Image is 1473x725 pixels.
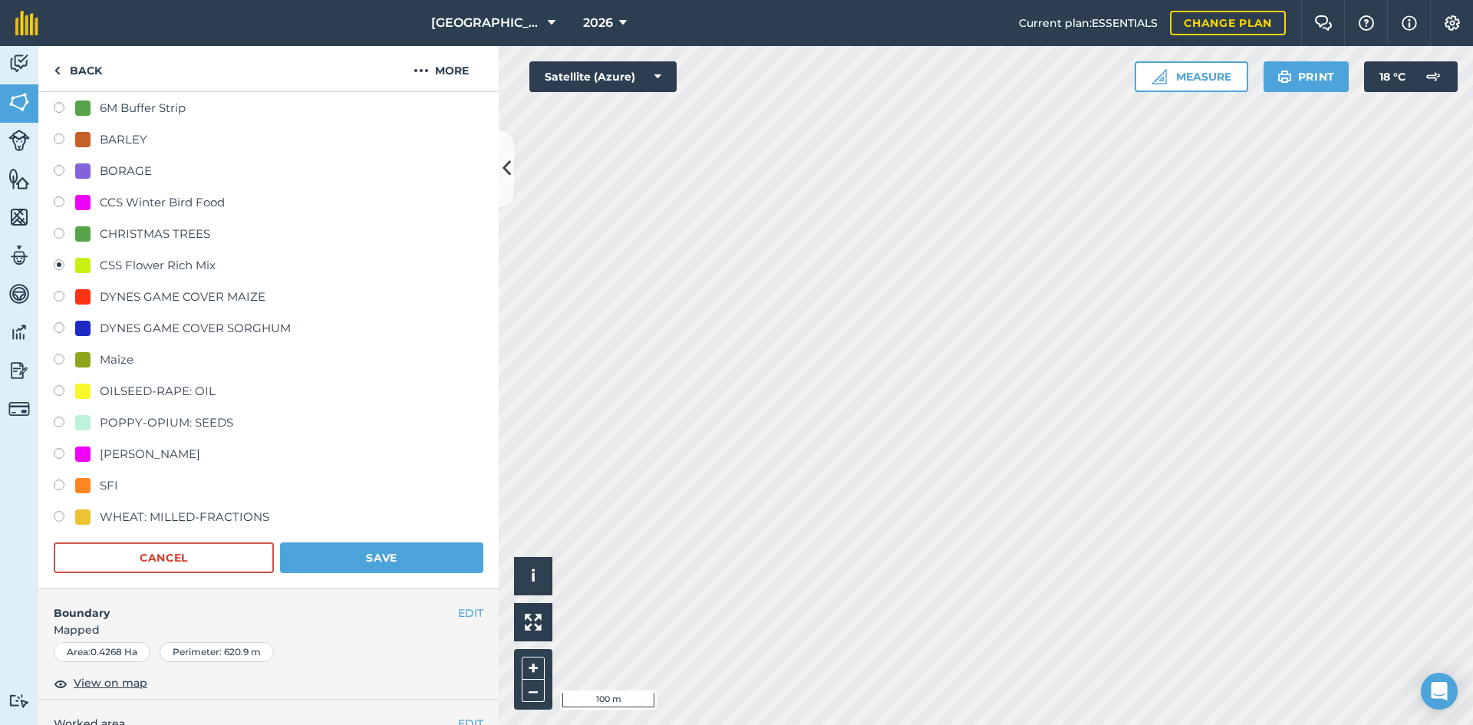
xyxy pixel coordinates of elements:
[1364,61,1458,92] button: 18 °C
[100,256,216,275] div: CSS Flower Rich Mix
[100,162,152,180] div: BORAGE
[1418,61,1448,92] img: svg+xml;base64,PD94bWwgdmVyc2lvbj0iMS4wIiBlbmNvZGluZz0idXRmLTgiPz4KPCEtLSBHZW5lcmF0b3I6IEFkb2JlIE...
[54,542,274,573] button: Cancel
[38,46,117,91] a: Back
[54,674,68,693] img: svg+xml;base64,PHN2ZyB4bWxucz0iaHR0cDovL3d3dy53My5vcmcvMjAwMC9zdmciIHdpZHRoPSIxOCIgaGVpZ2h0PSIyNC...
[8,52,30,75] img: svg+xml;base64,PD94bWwgdmVyc2lvbj0iMS4wIiBlbmNvZGluZz0idXRmLTgiPz4KPCEtLSBHZW5lcmF0b3I6IEFkb2JlIE...
[54,674,147,693] button: View on map
[1135,61,1248,92] button: Measure
[280,542,483,573] button: Save
[54,61,61,80] img: svg+xml;base64,PHN2ZyB4bWxucz0iaHR0cDovL3d3dy53My5vcmcvMjAwMC9zdmciIHdpZHRoPSI5IiBoZWlnaHQ9IjI0Ii...
[8,91,30,114] img: svg+xml;base64,PHN2ZyB4bWxucz0iaHR0cDovL3d3dy53My5vcmcvMjAwMC9zdmciIHdpZHRoPSI1NiIgaGVpZ2h0PSI2MC...
[100,351,133,369] div: Maize
[38,589,458,621] h4: Boundary
[522,657,545,680] button: +
[15,11,38,35] img: fieldmargin Logo
[1152,69,1167,84] img: Ruler icon
[8,244,30,267] img: svg+xml;base64,PD94bWwgdmVyc2lvbj0iMS4wIiBlbmNvZGluZz0idXRmLTgiPz4KPCEtLSBHZW5lcmF0b3I6IEFkb2JlIE...
[431,14,542,32] span: [GEOGRAPHIC_DATA]
[160,642,274,662] div: Perimeter : 620.9 m
[583,14,613,32] span: 2026
[8,282,30,305] img: svg+xml;base64,PD94bWwgdmVyc2lvbj0iMS4wIiBlbmNvZGluZz0idXRmLTgiPz4KPCEtLSBHZW5lcmF0b3I6IEFkb2JlIE...
[1019,15,1158,31] span: Current plan : ESSENTIALS
[100,414,233,432] div: POPPY-OPIUM: SEEDS
[74,674,147,691] span: View on map
[100,476,118,495] div: SFI
[100,508,269,526] div: WHEAT: MILLED-FRACTIONS
[525,614,542,631] img: Four arrows, one pointing top left, one top right, one bottom right and the last bottom left
[8,398,30,420] img: svg+xml;base64,PD94bWwgdmVyc2lvbj0iMS4wIiBlbmNvZGluZz0idXRmLTgiPz4KPCEtLSBHZW5lcmF0b3I6IEFkb2JlIE...
[414,61,429,80] img: svg+xml;base64,PHN2ZyB4bWxucz0iaHR0cDovL3d3dy53My5vcmcvMjAwMC9zdmciIHdpZHRoPSIyMCIgaGVpZ2h0PSIyNC...
[384,46,499,91] button: More
[100,445,200,463] div: [PERSON_NAME]
[1402,14,1417,32] img: svg+xml;base64,PHN2ZyB4bWxucz0iaHR0cDovL3d3dy53My5vcmcvMjAwMC9zdmciIHdpZHRoPSIxNyIgaGVpZ2h0PSIxNy...
[1379,61,1405,92] span: 18 ° C
[38,621,499,638] span: Mapped
[1357,15,1376,31] img: A question mark icon
[514,557,552,595] button: i
[1170,11,1286,35] a: Change plan
[458,605,483,621] button: EDIT
[1264,61,1349,92] button: Print
[100,130,147,149] div: BARLEY
[8,130,30,151] img: svg+xml;base64,PD94bWwgdmVyc2lvbj0iMS4wIiBlbmNvZGluZz0idXRmLTgiPz4KPCEtLSBHZW5lcmF0b3I6IEFkb2JlIE...
[531,566,535,585] span: i
[8,321,30,344] img: svg+xml;base64,PD94bWwgdmVyc2lvbj0iMS4wIiBlbmNvZGluZz0idXRmLTgiPz4KPCEtLSBHZW5lcmF0b3I6IEFkb2JlIE...
[100,319,291,338] div: DYNES GAME COVER SORGHUM
[8,694,30,708] img: svg+xml;base64,PD94bWwgdmVyc2lvbj0iMS4wIiBlbmNvZGluZz0idXRmLTgiPz4KPCEtLSBHZW5lcmF0b3I6IEFkb2JlIE...
[8,167,30,190] img: svg+xml;base64,PHN2ZyB4bWxucz0iaHR0cDovL3d3dy53My5vcmcvMjAwMC9zdmciIHdpZHRoPSI1NiIgaGVpZ2h0PSI2MC...
[1421,673,1458,710] div: Open Intercom Messenger
[54,642,150,662] div: Area : 0.4268 Ha
[1277,68,1292,86] img: svg+xml;base64,PHN2ZyB4bWxucz0iaHR0cDovL3d3dy53My5vcmcvMjAwMC9zdmciIHdpZHRoPSIxOSIgaGVpZ2h0PSIyNC...
[1443,15,1461,31] img: A cog icon
[100,288,265,306] div: DYNES GAME COVER MAIZE
[522,680,545,702] button: –
[100,193,225,212] div: CCS Winter Bird Food
[1314,15,1333,31] img: Two speech bubbles overlapping with the left bubble in the forefront
[100,225,210,243] div: CHRISTMAS TREES
[8,206,30,229] img: svg+xml;base64,PHN2ZyB4bWxucz0iaHR0cDovL3d3dy53My5vcmcvMjAwMC9zdmciIHdpZHRoPSI1NiIgaGVpZ2h0PSI2MC...
[529,61,677,92] button: Satellite (Azure)
[8,359,30,382] img: svg+xml;base64,PD94bWwgdmVyc2lvbj0iMS4wIiBlbmNvZGluZz0idXRmLTgiPz4KPCEtLSBHZW5lcmF0b3I6IEFkb2JlIE...
[100,382,216,400] div: OILSEED-RAPE: OIL
[100,99,186,117] div: 6M Buffer Strip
